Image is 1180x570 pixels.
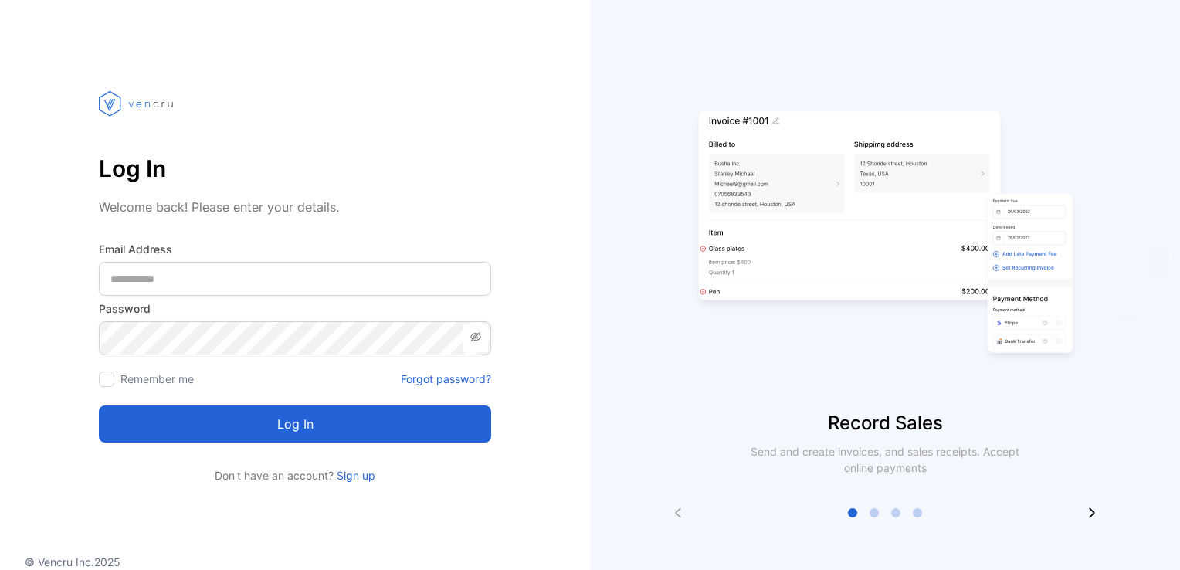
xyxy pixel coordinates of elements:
[99,198,491,216] p: Welcome back! Please enter your details.
[99,300,491,317] label: Password
[120,372,194,385] label: Remember me
[99,150,491,187] p: Log In
[692,62,1078,409] img: slider image
[99,467,491,483] p: Don't have an account?
[99,62,176,145] img: vencru logo
[590,409,1180,437] p: Record Sales
[737,443,1033,476] p: Send and create invoices, and sales receipts. Accept online payments
[334,469,375,482] a: Sign up
[99,405,491,443] button: Log in
[99,241,491,257] label: Email Address
[401,371,491,387] a: Forgot password?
